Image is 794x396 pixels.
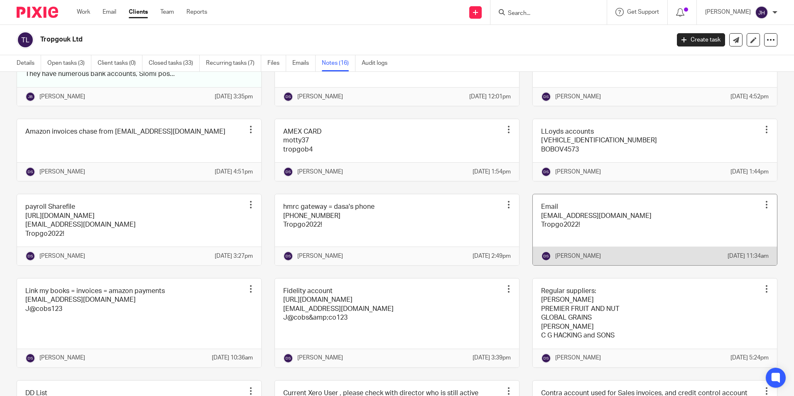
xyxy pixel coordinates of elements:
a: Details [17,55,41,71]
img: svg%3E [541,353,551,363]
p: [PERSON_NAME] [39,168,85,176]
a: Audit logs [362,55,394,71]
img: Pixie [17,7,58,18]
a: Team [160,8,174,16]
a: Closed tasks (33) [149,55,200,71]
img: svg%3E [541,167,551,177]
p: [PERSON_NAME] [39,354,85,362]
a: Recurring tasks (7) [206,55,261,71]
p: [DATE] 3:39pm [473,354,511,362]
img: svg%3E [541,251,551,261]
p: [DATE] 1:44pm [730,168,769,176]
img: svg%3E [17,31,34,49]
p: [DATE] 5:24pm [730,354,769,362]
a: Client tasks (0) [98,55,142,71]
p: [DATE] 4:52pm [730,93,769,101]
p: [PERSON_NAME] [297,354,343,362]
a: Notes (16) [322,55,355,71]
a: Reports [186,8,207,16]
p: [PERSON_NAME] [555,93,601,101]
p: [PERSON_NAME] [39,93,85,101]
p: [DATE] 3:35pm [215,93,253,101]
img: svg%3E [283,92,293,102]
p: [PERSON_NAME] [555,252,601,260]
img: svg%3E [283,167,293,177]
h2: Tropgouk Ltd [40,35,539,44]
p: [DATE] 1:54pm [473,168,511,176]
a: Open tasks (3) [47,55,91,71]
img: svg%3E [25,167,35,177]
img: svg%3E [541,92,551,102]
a: Files [267,55,286,71]
p: [DATE] 12:01pm [469,93,511,101]
p: [PERSON_NAME] [39,252,85,260]
a: Emails [292,55,316,71]
p: [DATE] 2:49pm [473,252,511,260]
img: svg%3E [283,251,293,261]
p: [PERSON_NAME] [297,168,343,176]
p: [PERSON_NAME] [705,8,751,16]
span: Get Support [627,9,659,15]
img: svg%3E [283,353,293,363]
a: Clients [129,8,148,16]
input: Search [507,10,582,17]
img: svg%3E [25,251,35,261]
p: [DATE] 11:34am [728,252,769,260]
p: [PERSON_NAME] [297,93,343,101]
p: [PERSON_NAME] [555,354,601,362]
p: [PERSON_NAME] [555,168,601,176]
img: svg%3E [25,353,35,363]
a: Create task [677,33,725,46]
img: svg%3E [25,92,35,102]
p: [DATE] 10:36am [212,354,253,362]
a: Email [103,8,116,16]
a: Work [77,8,90,16]
p: [PERSON_NAME] [297,252,343,260]
img: svg%3E [755,6,768,19]
p: [DATE] 3:27pm [215,252,253,260]
p: [DATE] 4:51pm [215,168,253,176]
